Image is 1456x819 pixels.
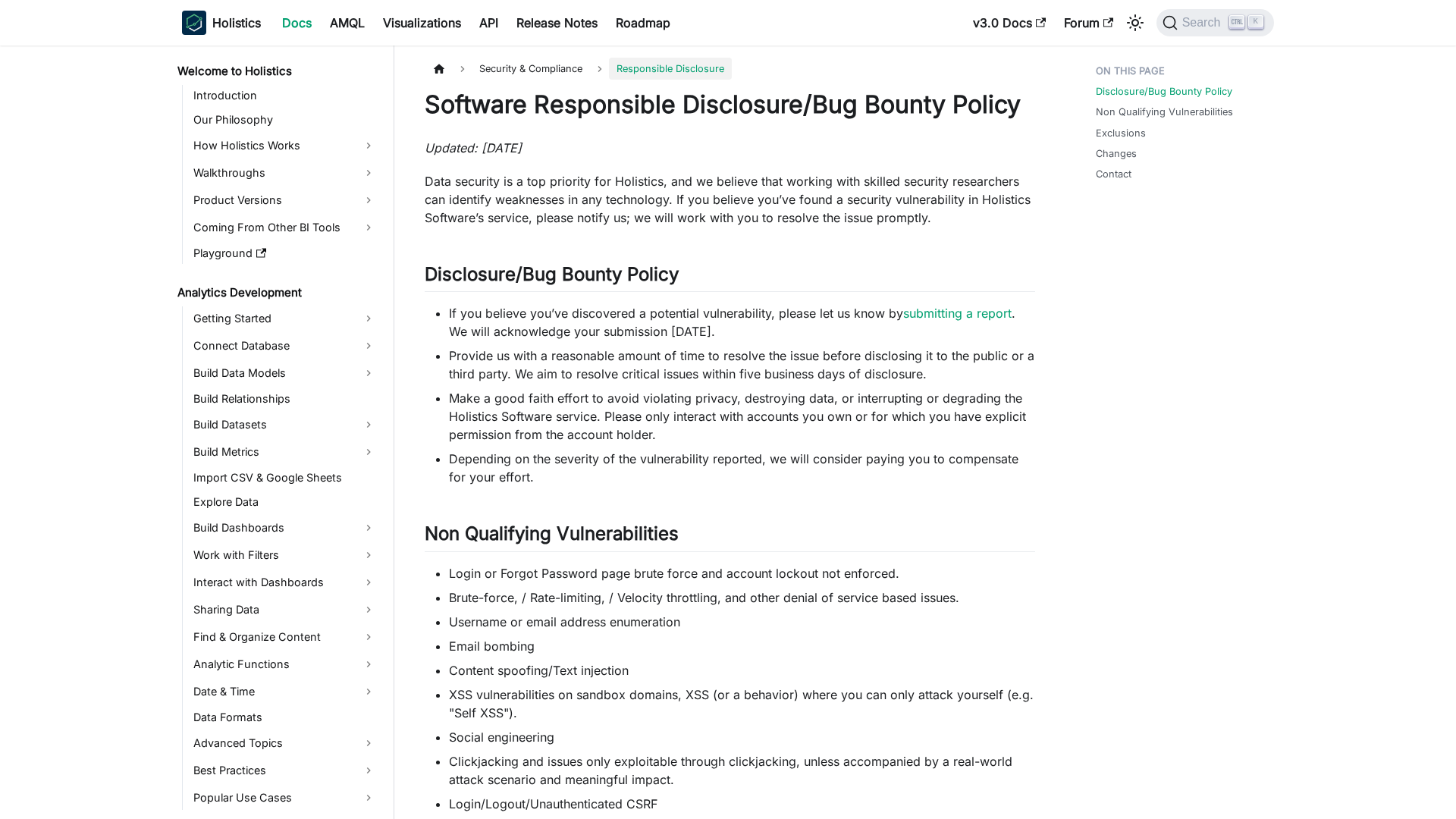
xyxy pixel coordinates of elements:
h2: Disclosure/Bug Bounty Policy [425,263,1035,292]
a: Playground [189,243,381,264]
a: How Holistics Works [189,133,381,158]
a: Build Metrics [189,440,381,464]
li: Login/Logout/Unauthenticated CSRF [449,795,1035,813]
li: Provide us with a reasonable amount of time to resolve the issue before disclosing it to the publ... [449,347,1035,383]
button: Switch between dark and light mode (currently light mode) [1123,11,1147,35]
a: AMQL [321,11,374,35]
a: Explore Data [189,491,381,513]
a: Build Data Models [189,361,381,385]
a: Advanced Topics [189,731,381,755]
a: Contact [1096,167,1131,181]
span: Search [1178,16,1230,30]
a: Find & Organize Content [189,625,381,649]
a: API [470,11,507,35]
a: Changes [1096,146,1137,161]
a: Welcome to Holistics [173,61,381,82]
a: Data Formats [189,707,381,728]
span: Responsible Disclosure [609,58,732,80]
a: Non Qualifying Vulnerabilities [1096,105,1233,119]
li: Depending on the severity of the vulnerability reported, we will consider paying you to compensat... [449,450,1035,486]
li: Content spoofing/Text injection [449,661,1035,679]
li: If you believe you’ve discovered a potential vulnerability, please let us know by . We will ackno... [449,304,1035,340]
a: Analytic Functions [189,652,381,676]
a: Exclusions [1096,126,1146,140]
a: v3.0 Docs [964,11,1055,35]
li: Email bombing [449,637,1035,655]
a: Getting Started [189,306,381,331]
a: Walkthroughs [189,161,381,185]
a: Visualizations [374,11,470,35]
a: Work with Filters [189,543,381,567]
a: Disclosure/Bug Bounty Policy [1096,84,1232,99]
img: Holistics [182,11,206,35]
li: Make a good faith effort to avoid violating privacy, destroying data, or interrupting or degradin... [449,389,1035,444]
h2: Non Qualifying Vulnerabilities [425,522,1035,551]
a: HolisticsHolistics [182,11,261,35]
kbd: K [1248,15,1263,29]
a: Connect Database [189,334,381,358]
b: Holistics [212,14,261,32]
li: Brute-force, / Rate-limiting, / Velocity throttling, and other denial of service based issues. [449,588,1035,607]
a: Interact with Dashboards [189,570,381,595]
a: Build Datasets [189,413,381,437]
a: Build Relationships [189,388,381,409]
nav: Breadcrumbs [425,58,1035,80]
a: Product Versions [189,188,381,212]
a: Coming From Other BI Tools [189,215,381,240]
a: Release Notes [507,11,607,35]
span: Security & Compliance [472,58,590,80]
a: submitting a report [903,306,1012,321]
em: Updated: [DATE] [425,140,522,155]
a: Sharing Data [189,598,381,622]
button: Search (Ctrl+K) [1156,9,1274,36]
li: Social engineering [449,728,1035,746]
nav: Docs sidebar [167,45,394,819]
a: Best Practices [189,758,381,783]
a: Docs [273,11,321,35]
a: Home page [425,58,453,80]
h1: Software Responsible Disclosure/Bug Bounty Policy [425,89,1035,120]
a: Import CSV & Google Sheets [189,467,381,488]
li: Username or email address enumeration [449,613,1035,631]
li: XSS vulnerabilities on sandbox domains, XSS (or a behavior) where you can only attack yourself (e... [449,686,1035,722]
li: Clickjacking and issues only exploitable through clickjacking, unless accompanied by a real-world... [449,752,1035,789]
p: Data security is a top priority for Holistics, and we believe that working with skilled security ... [425,172,1035,227]
a: Our Philosophy [189,109,381,130]
a: Date & Time [189,679,381,704]
li: Login or Forgot Password page brute force and account lockout not enforced. [449,564,1035,582]
a: Forum [1055,11,1122,35]
a: Introduction [189,85,381,106]
a: Build Dashboards [189,516,381,540]
a: Analytics Development [173,282,381,303]
a: Popular Use Cases [189,786,381,810]
a: Roadmap [607,11,679,35]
